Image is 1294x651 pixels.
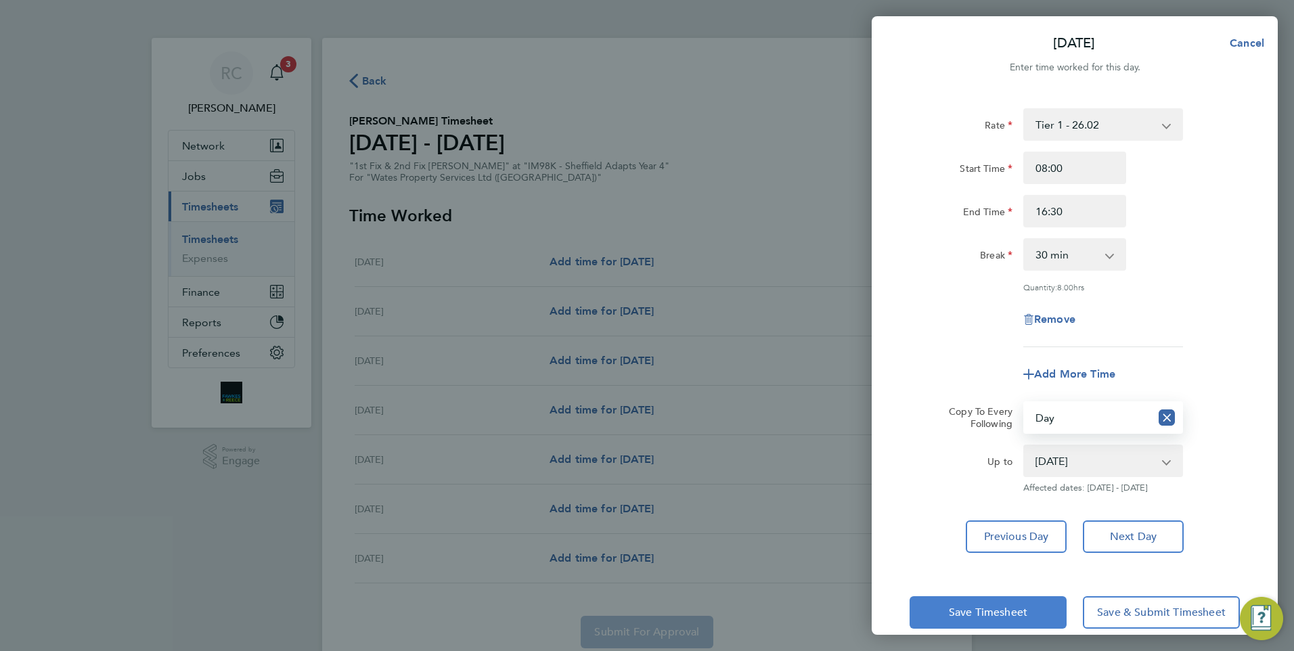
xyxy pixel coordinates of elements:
[1034,367,1115,380] span: Add More Time
[1023,152,1126,184] input: E.g. 08:00
[1057,282,1073,292] span: 8.00
[1097,606,1226,619] span: Save & Submit Timesheet
[1110,530,1157,543] span: Next Day
[960,162,1012,179] label: Start Time
[1208,30,1278,57] button: Cancel
[987,455,1012,472] label: Up to
[1034,313,1075,325] span: Remove
[1240,597,1283,640] button: Engage Resource Center
[985,119,1012,135] label: Rate
[949,606,1027,619] span: Save Timesheet
[1023,369,1115,380] button: Add More Time
[1023,195,1126,227] input: E.g. 18:00
[1226,37,1264,49] span: Cancel
[872,60,1278,76] div: Enter time worked for this day.
[1083,520,1184,553] button: Next Day
[966,520,1067,553] button: Previous Day
[910,596,1067,629] button: Save Timesheet
[963,206,1012,222] label: End Time
[1053,34,1095,53] p: [DATE]
[1083,596,1240,629] button: Save & Submit Timesheet
[1023,282,1183,292] div: Quantity: hrs
[980,249,1012,265] label: Break
[1023,314,1075,325] button: Remove
[984,530,1049,543] span: Previous Day
[938,405,1012,430] label: Copy To Every Following
[1023,482,1183,493] span: Affected dates: [DATE] - [DATE]
[1159,403,1175,432] button: Reset selection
